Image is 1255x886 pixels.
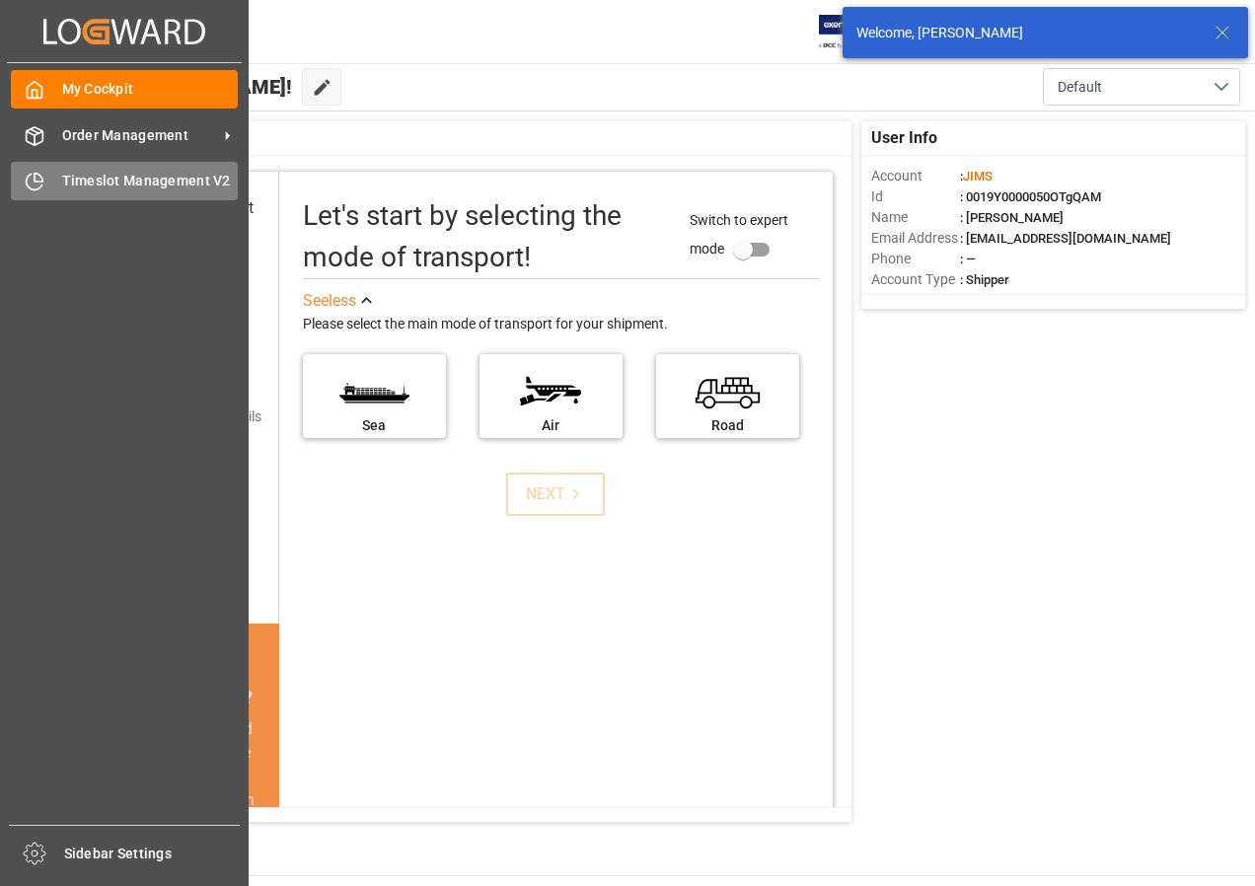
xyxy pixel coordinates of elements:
span: Name [871,207,960,228]
span: Switch to expert mode [690,212,788,257]
span: Order Management [62,125,218,146]
div: Welcome, [PERSON_NAME] [856,23,1196,43]
span: Sidebar Settings [64,844,241,864]
img: Exertis%20JAM%20-%20Email%20Logo.jpg_1722504956.jpg [819,15,887,49]
span: : [PERSON_NAME] [960,210,1064,225]
div: Road [666,415,789,436]
span: My Cockpit [62,79,239,100]
span: Default [1058,77,1102,98]
a: My Cockpit [11,70,238,109]
span: Email Address [871,228,960,249]
div: See less [303,289,356,313]
div: Sea [313,415,436,436]
a: Timeslot Management V2 [11,162,238,200]
span: Phone [871,249,960,269]
span: Account Type [871,269,960,290]
button: open menu [1043,68,1240,106]
div: Please select the main mode of transport for your shipment. [303,313,819,336]
span: : [960,169,993,184]
div: Air [489,415,613,436]
span: Timeslot Management V2 [62,171,239,191]
span: : 0019Y0000050OTgQAM [960,189,1101,204]
span: : — [960,252,976,266]
span: : Shipper [960,272,1009,287]
span: JIMS [963,169,993,184]
div: Let's start by selecting the mode of transport! [303,195,671,278]
div: Add shipping details [138,406,261,427]
span: Account [871,166,960,186]
button: NEXT [506,473,605,516]
div: NEXT [526,482,586,506]
span: User Info [871,126,937,150]
span: : [EMAIL_ADDRESS][DOMAIN_NAME] [960,231,1171,246]
span: Id [871,186,960,207]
